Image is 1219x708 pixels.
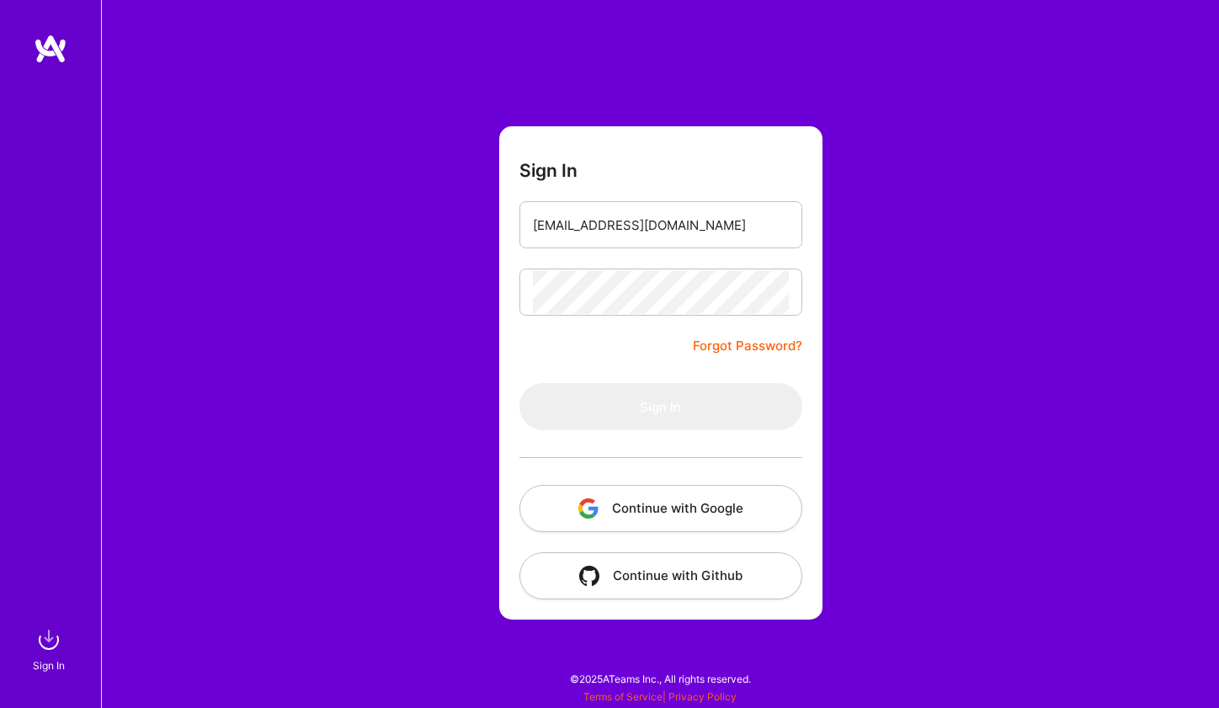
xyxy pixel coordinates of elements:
[519,485,802,532] button: Continue with Google
[578,498,599,519] img: icon
[533,204,789,247] input: Email...
[34,34,67,64] img: logo
[519,383,802,430] button: Sign In
[519,160,578,181] h3: Sign In
[33,657,65,674] div: Sign In
[519,552,802,599] button: Continue with Github
[579,566,599,586] img: icon
[668,690,737,703] a: Privacy Policy
[101,657,1219,700] div: © 2025 ATeams Inc., All rights reserved.
[32,623,66,657] img: sign in
[583,690,663,703] a: Terms of Service
[583,690,737,703] span: |
[693,336,802,356] a: Forgot Password?
[35,623,66,674] a: sign inSign In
